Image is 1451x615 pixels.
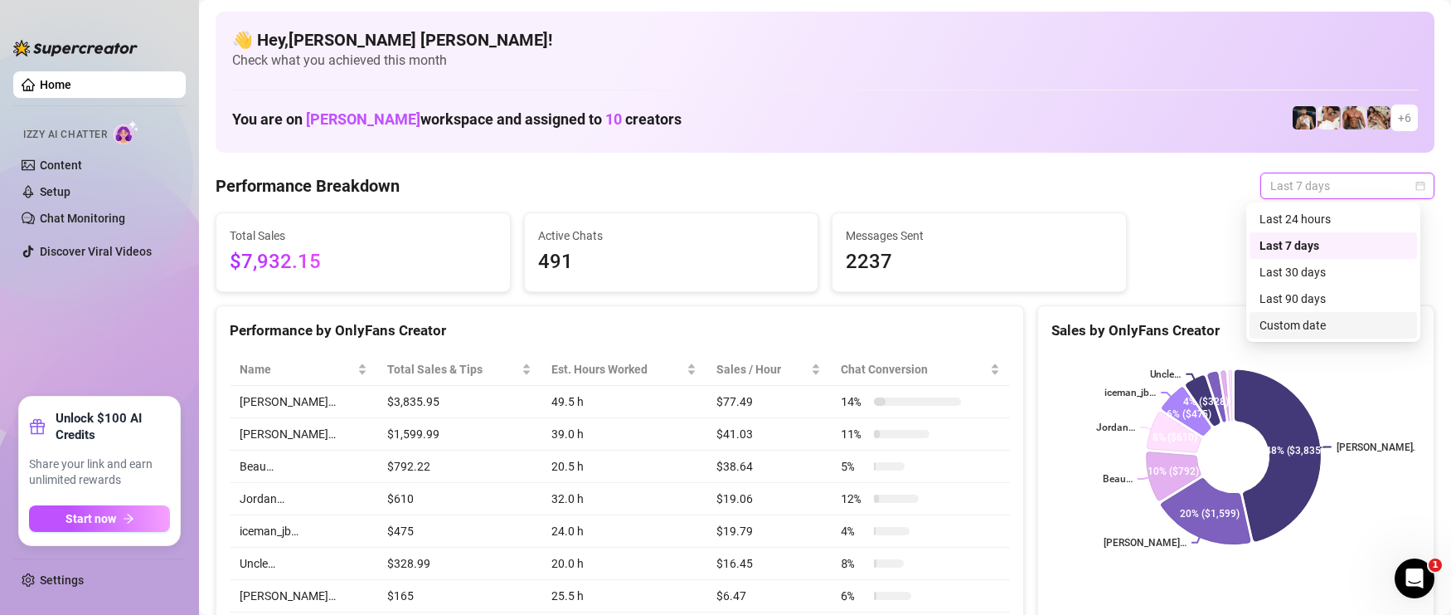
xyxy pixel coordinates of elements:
td: Jordan… [230,483,377,515]
td: [PERSON_NAME]… [230,580,377,613]
img: logo-BBDzfeDw.svg [13,40,138,56]
a: Settings [40,574,84,587]
td: 20.5 h [541,451,706,483]
text: [PERSON_NAME]… [1104,537,1187,549]
div: Est. Hours Worked [551,360,683,378]
h4: 👋 Hey, [PERSON_NAME] [PERSON_NAME] ! [232,28,1418,51]
span: Name [240,360,354,378]
div: Performance by OnlyFans Creator [230,320,1010,342]
span: 10 [605,110,622,128]
td: $165 [377,580,541,613]
span: $7,932.15 [230,246,497,278]
span: Izzy AI Chatter [23,127,107,143]
div: Last 7 days [1250,232,1417,259]
text: iceman_jb… [1104,387,1156,398]
td: $610 [377,483,541,515]
span: Chat Conversion [841,360,986,378]
div: Last 7 days [1259,237,1407,255]
text: Beau… [1103,473,1133,485]
td: $77.49 [706,386,831,418]
th: Chat Conversion [831,354,1009,386]
text: Jordan… [1095,422,1134,433]
td: 49.5 h [541,386,706,418]
span: 1 [1429,559,1442,572]
th: Total Sales & Tips [377,354,541,386]
td: $328.99 [377,548,541,580]
td: $19.06 [706,483,831,515]
span: 8 % [841,554,867,573]
div: Sales by OnlyFans Creator [1051,320,1420,342]
td: 24.0 h [541,515,706,548]
h4: Performance Breakdown [216,174,400,198]
span: 14 % [841,393,867,411]
a: Content [40,159,82,172]
td: $1,599.99 [377,418,541,451]
td: $475 [377,515,541,548]
span: Messages Sent [846,227,1113,245]
th: Name [230,354,377,386]
span: 6 % [841,587,867,605]
text: Uncle… [1149,369,1181,380]
img: Chris [1293,106,1316,129]
span: Share your link and earn unlimited rewards [29,456,170,489]
span: 11 % [841,425,867,443]
text: [PERSON_NAME]… [1337,442,1419,453]
span: Total Sales [230,227,497,245]
span: [PERSON_NAME] [306,110,420,128]
img: Uncle [1367,106,1390,129]
strong: Unlock $100 AI Credits [56,410,170,443]
iframe: Intercom live chat [1395,559,1434,598]
td: $6.47 [706,580,831,613]
span: + 6 [1398,109,1411,127]
span: gift [29,418,46,435]
img: David [1342,106,1366,129]
td: 25.5 h [541,580,706,613]
span: 2237 [846,246,1113,278]
td: 20.0 h [541,548,706,580]
td: [PERSON_NAME]… [230,386,377,418]
div: Last 24 hours [1250,206,1417,232]
td: Uncle… [230,548,377,580]
td: $41.03 [706,418,831,451]
span: Active Chats [538,227,805,245]
span: 4 % [841,522,867,540]
td: [PERSON_NAME]… [230,418,377,451]
span: Sales / Hour [716,360,808,378]
button: Start nowarrow-right [29,505,170,532]
span: calendar [1415,181,1425,191]
h1: You are on workspace and assigned to creators [232,110,682,129]
div: Custom date [1250,312,1417,339]
td: $19.79 [706,515,831,548]
span: Start now [66,512,116,525]
a: Setup [40,185,70,198]
div: Last 90 days [1259,290,1407,308]
div: Custom date [1259,316,1407,334]
div: Last 24 hours [1259,210,1407,228]
span: 491 [538,246,805,278]
td: 32.0 h [541,483,706,515]
td: iceman_jb… [230,515,377,548]
img: Jake [1318,106,1341,129]
a: Discover Viral Videos [40,245,152,258]
div: Last 30 days [1259,263,1407,281]
img: AI Chatter [114,120,139,144]
span: Check what you achieved this month [232,51,1418,70]
div: Last 30 days [1250,259,1417,286]
a: Home [40,78,71,91]
span: Last 7 days [1270,173,1424,198]
td: 39.0 h [541,418,706,451]
td: $16.45 [706,548,831,580]
div: Last 90 days [1250,286,1417,312]
td: $792.22 [377,451,541,483]
th: Sales / Hour [706,354,831,386]
td: Beau… [230,451,377,483]
span: arrow-right [123,513,134,525]
a: Chat Monitoring [40,212,125,225]
td: $38.64 [706,451,831,483]
td: $3,835.95 [377,386,541,418]
span: 5 % [841,457,867,476]
span: Total Sales & Tips [387,360,518,378]
span: 12 % [841,490,867,508]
